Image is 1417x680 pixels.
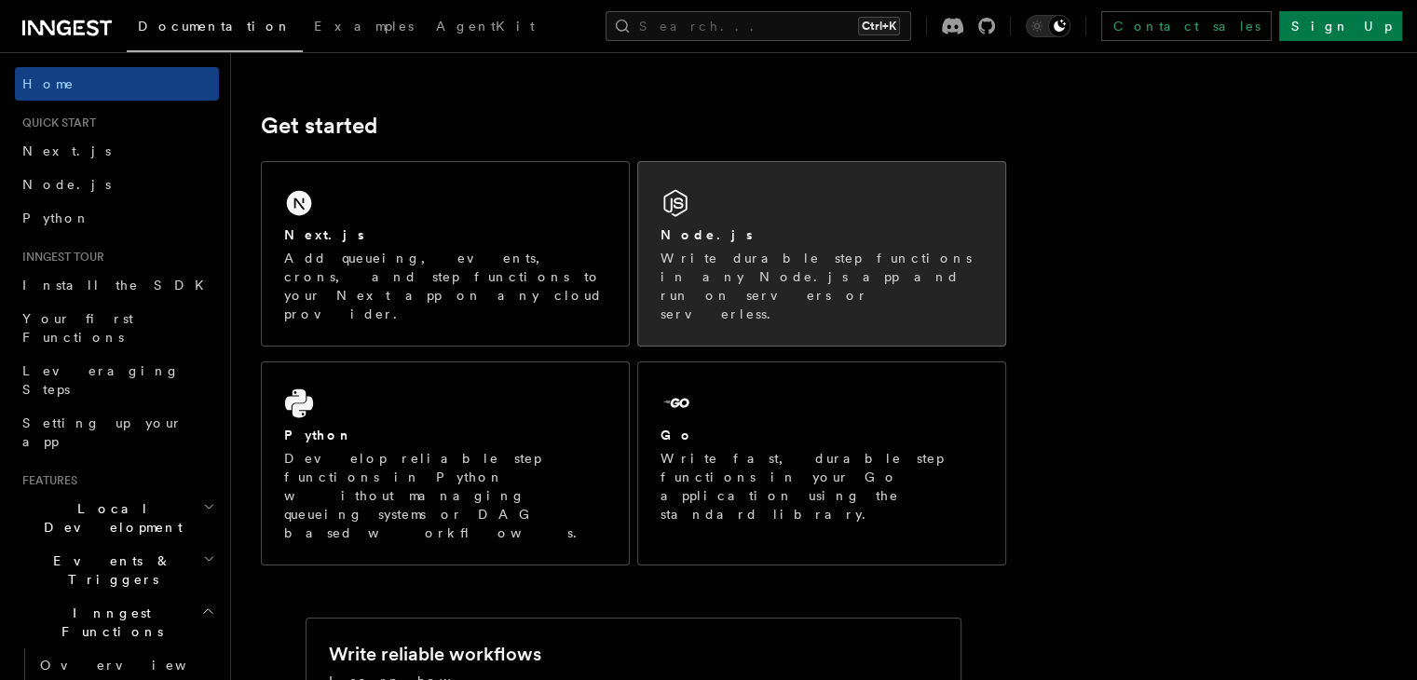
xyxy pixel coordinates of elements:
[284,449,606,542] p: Develop reliable step functions in Python without managing queueing systems or DAG based workflows.
[661,249,983,323] p: Write durable step functions in any Node.js app and run on servers or serverless.
[127,6,303,52] a: Documentation
[661,225,753,244] h2: Node.js
[15,134,219,168] a: Next.js
[15,551,203,589] span: Events & Triggers
[22,363,180,397] span: Leveraging Steps
[138,19,292,34] span: Documentation
[40,658,232,673] span: Overview
[15,268,219,302] a: Install the SDK
[15,302,219,354] a: Your first Functions
[661,426,694,444] h2: Go
[261,361,630,565] a: PythonDevelop reliable step functions in Python without managing queueing systems or DAG based wo...
[436,19,535,34] span: AgentKit
[261,113,377,139] a: Get started
[637,361,1006,565] a: GoWrite fast, durable step functions in your Go application using the standard library.
[15,168,219,201] a: Node.js
[15,354,219,406] a: Leveraging Steps
[15,406,219,458] a: Setting up your app
[1279,11,1402,41] a: Sign Up
[303,6,425,50] a: Examples
[1101,11,1272,41] a: Contact sales
[22,75,75,93] span: Home
[284,225,364,244] h2: Next.js
[22,143,111,158] span: Next.js
[22,177,111,192] span: Node.js
[15,544,219,596] button: Events & Triggers
[284,426,353,444] h2: Python
[22,278,215,292] span: Install the SDK
[15,250,104,265] span: Inngest tour
[15,492,219,544] button: Local Development
[15,67,219,101] a: Home
[22,415,183,449] span: Setting up your app
[314,19,414,34] span: Examples
[15,596,219,648] button: Inngest Functions
[15,499,203,537] span: Local Development
[15,116,96,130] span: Quick start
[425,6,546,50] a: AgentKit
[329,641,541,667] h2: Write reliable workflows
[15,473,77,488] span: Features
[15,604,201,641] span: Inngest Functions
[637,161,1006,347] a: Node.jsWrite durable step functions in any Node.js app and run on servers or serverless.
[284,249,606,323] p: Add queueing, events, crons, and step functions to your Next app on any cloud provider.
[22,211,90,225] span: Python
[1026,15,1070,37] button: Toggle dark mode
[15,201,219,235] a: Python
[22,311,133,345] span: Your first Functions
[261,161,630,347] a: Next.jsAdd queueing, events, crons, and step functions to your Next app on any cloud provider.
[606,11,911,41] button: Search...Ctrl+K
[661,449,983,524] p: Write fast, durable step functions in your Go application using the standard library.
[858,17,900,35] kbd: Ctrl+K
